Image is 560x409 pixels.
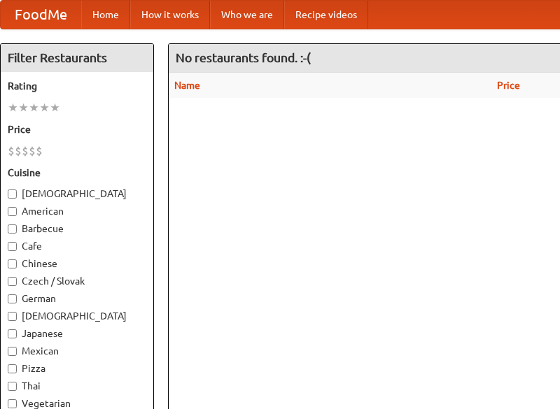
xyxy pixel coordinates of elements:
label: [DEMOGRAPHIC_DATA] [8,309,146,323]
label: American [8,204,146,218]
li: ★ [29,100,39,115]
li: ★ [18,100,29,115]
a: Price [497,80,520,91]
li: $ [15,143,22,159]
h4: Filter Restaurants [1,44,153,72]
label: German [8,292,146,306]
h5: Rating [8,79,146,93]
a: Home [81,1,130,29]
input: Chinese [8,259,17,268]
label: Thai [8,379,146,393]
input: Cafe [8,242,17,251]
a: Name [174,80,200,91]
a: FoodMe [1,1,81,29]
label: Pizza [8,361,146,375]
input: American [8,207,17,216]
input: Czech / Slovak [8,277,17,286]
label: Czech / Slovak [8,274,146,288]
label: Japanese [8,327,146,340]
label: Mexican [8,344,146,358]
label: Chinese [8,257,146,271]
li: $ [22,143,29,159]
h5: Cuisine [8,166,146,180]
a: Recipe videos [284,1,368,29]
li: ★ [39,100,50,115]
li: $ [29,143,36,159]
input: Japanese [8,329,17,338]
li: $ [8,143,15,159]
li: $ [36,143,43,159]
h5: Price [8,122,146,136]
input: Mexican [8,347,17,356]
a: Who we are [210,1,284,29]
input: Barbecue [8,224,17,234]
input: German [8,294,17,303]
input: Pizza [8,364,17,373]
input: [DEMOGRAPHIC_DATA] [8,189,17,199]
label: [DEMOGRAPHIC_DATA] [8,187,146,201]
a: How it works [130,1,210,29]
label: Cafe [8,239,146,253]
input: [DEMOGRAPHIC_DATA] [8,312,17,321]
input: Thai [8,382,17,391]
li: ★ [8,100,18,115]
li: ★ [50,100,60,115]
ng-pluralize: No restaurants found. :-( [176,51,311,64]
input: Vegetarian [8,399,17,408]
label: Barbecue [8,222,146,236]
